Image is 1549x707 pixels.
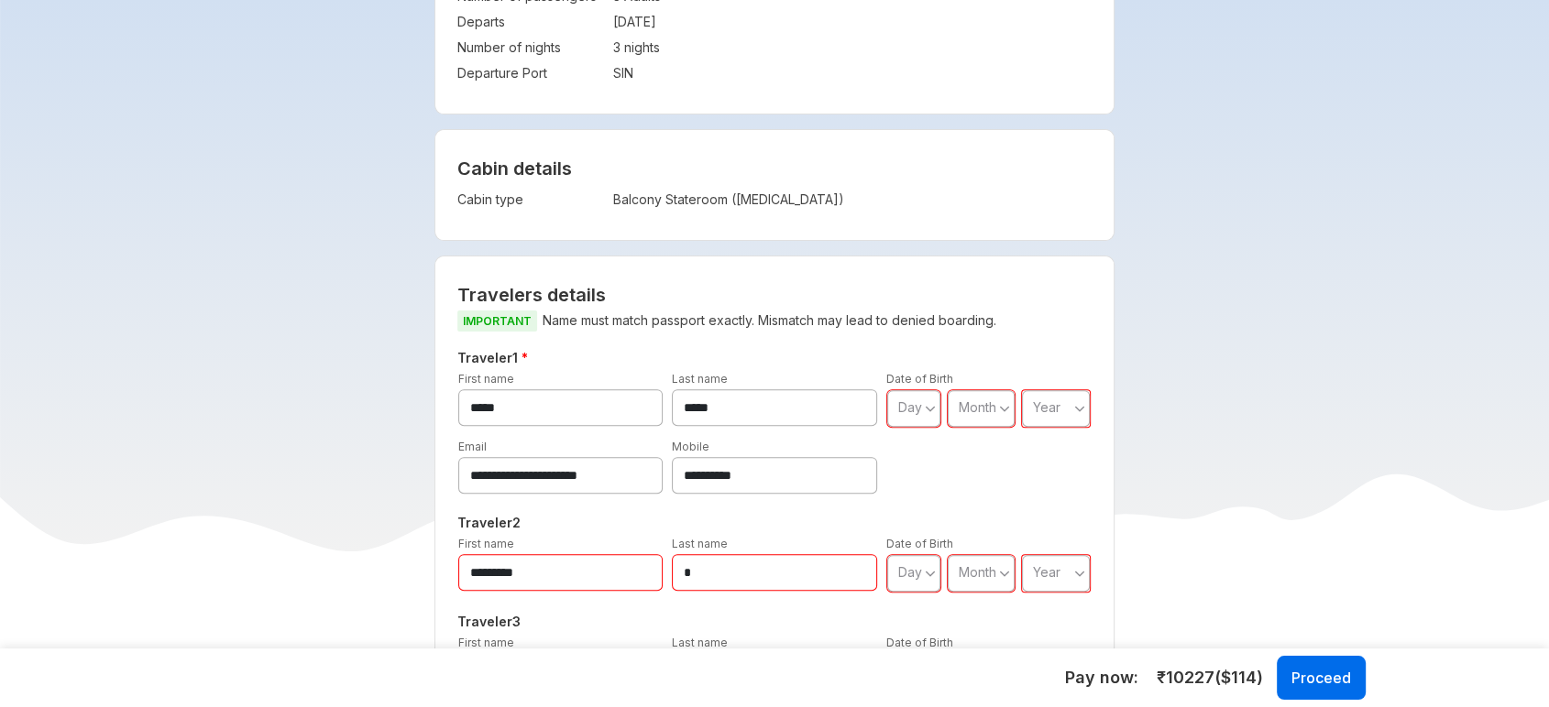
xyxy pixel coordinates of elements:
svg: angle down [1074,399,1085,418]
label: Last name [672,636,728,649]
label: Mobile [672,440,709,453]
label: Date of Birth [886,372,953,386]
label: Last name [672,372,728,386]
button: Proceed [1277,656,1366,700]
td: : [604,187,613,212]
label: First name [458,636,514,649]
td: SIN [613,60,1093,86]
label: Last name [672,537,728,550]
p: Name must match passport exactly. Mismatch may lead to denied boarding. [457,310,1093,332]
span: Year [1033,564,1060,580]
span: Day [898,564,922,580]
span: ₹ 10227 ($ 114 ) [1157,666,1263,690]
svg: angle down [1074,564,1085,582]
h5: Pay now: [1065,667,1138,689]
h5: Traveler 3 [454,611,1096,633]
span: Month [959,564,996,580]
span: Day [898,399,922,415]
h5: Traveler 1 [454,347,1096,369]
td: Number of nights [457,35,604,60]
label: First name [458,537,514,550]
span: Year [1033,399,1060,415]
label: First name [458,372,514,386]
td: [DATE] [613,9,1093,35]
svg: angle down [999,564,1010,582]
h5: Traveler 2 [454,512,1096,534]
span: Month [959,399,996,415]
td: : [604,9,613,35]
svg: angle down [925,399,936,418]
td: Departs [457,9,604,35]
td: Cabin type [457,187,604,212]
td: 3 nights [613,35,1093,60]
label: Date of Birth [886,537,953,550]
label: Date of Birth [886,636,953,649]
td: Departure Port [457,60,604,86]
svg: angle down [999,399,1010,418]
td: : [604,60,613,86]
h4: Cabin details [457,158,1093,179]
span: IMPORTANT [457,310,537,332]
td: Balcony Stateroom ([MEDICAL_DATA]) [613,187,950,212]
h2: Travelers details [457,284,1093,306]
svg: angle down [925,564,936,582]
td: : [604,35,613,60]
label: Email [458,440,487,453]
